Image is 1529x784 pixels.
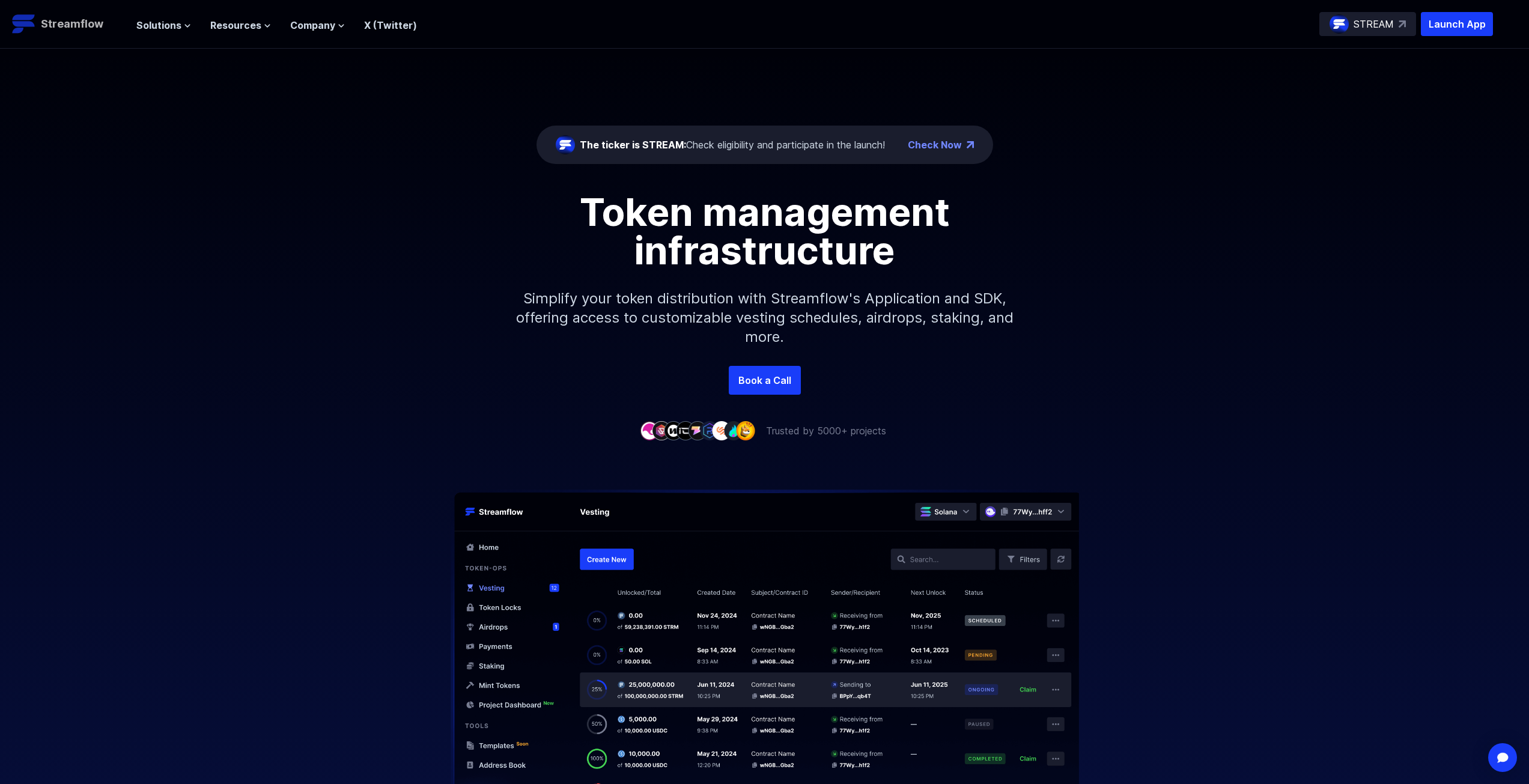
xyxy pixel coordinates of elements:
img: streamflow-logo-circle.png [1330,14,1349,34]
img: company-5 [688,421,707,440]
a: Book a Call [729,366,801,395]
img: Streamflow Logo [12,12,36,36]
img: company-2 [652,421,671,440]
div: Open Intercom Messenger [1488,743,1517,772]
img: company-6 [700,421,719,440]
p: STREAM [1354,17,1394,31]
img: company-7 [712,421,731,440]
img: company-8 [724,421,743,440]
a: Check Now [908,138,962,152]
div: Check eligibility and participate in the launch! [580,138,885,152]
img: streamflow-logo-circle.png [556,135,575,154]
button: Resources [210,18,271,32]
span: Solutions [136,18,181,32]
img: company-9 [736,421,755,440]
img: top-right-arrow.svg [1399,20,1406,28]
span: Resources [210,18,261,32]
p: Simplify your token distribution with Streamflow's Application and SDK, offering access to custom... [506,270,1023,366]
button: Launch App [1421,12,1493,36]
h1: Token management infrastructure [494,193,1035,270]
button: Company [290,18,345,32]
button: Solutions [136,18,191,32]
p: Trusted by 5000+ projects [766,424,886,438]
span: Company [290,18,335,32]
span: The ticker is STREAM: [580,139,686,151]
img: top-right-arrow.png [967,141,974,148]
a: Streamflow [12,12,124,36]
a: X (Twitter) [364,19,417,31]
a: STREAM [1319,12,1416,36]
img: company-4 [676,421,695,440]
p: Streamflow [41,16,103,32]
img: company-3 [664,421,683,440]
img: company-1 [640,421,659,440]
